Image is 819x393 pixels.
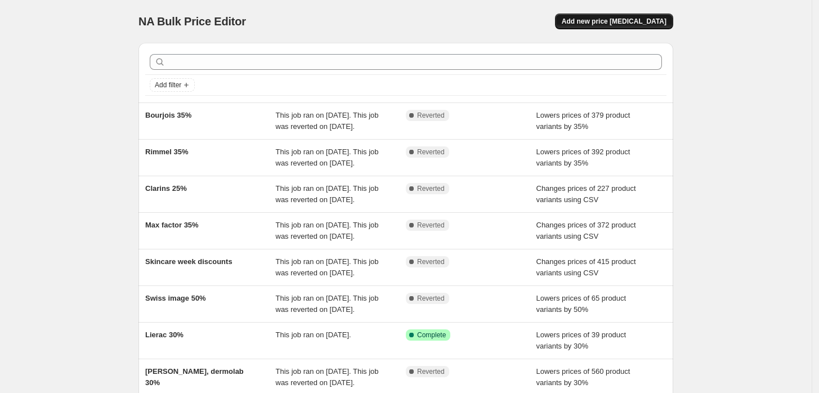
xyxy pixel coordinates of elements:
[536,331,626,350] span: Lowers prices of 39 product variants by 30%
[145,221,199,229] span: Max factor 35%
[536,367,630,387] span: Lowers prices of 560 product variants by 30%
[417,184,445,193] span: Reverted
[562,17,666,26] span: Add new price [MEDICAL_DATA]
[145,331,184,339] span: Lierac 30%
[138,15,246,28] span: NA Bulk Price Editor
[417,257,445,266] span: Reverted
[276,111,379,131] span: This job ran on [DATE]. This job was reverted on [DATE].
[417,221,445,230] span: Reverted
[276,148,379,167] span: This job ran on [DATE]. This job was reverted on [DATE].
[536,294,626,314] span: Lowers prices of 65 product variants by 50%
[417,111,445,120] span: Reverted
[145,257,232,266] span: Skincare week discounts
[276,331,351,339] span: This job ran on [DATE].
[276,221,379,240] span: This job ran on [DATE]. This job was reverted on [DATE].
[536,184,636,204] span: Changes prices of 227 product variants using CSV
[555,14,673,29] button: Add new price [MEDICAL_DATA]
[536,148,630,167] span: Lowers prices of 392 product variants by 35%
[145,294,206,302] span: Swiss image 50%
[276,294,379,314] span: This job ran on [DATE]. This job was reverted on [DATE].
[155,81,181,90] span: Add filter
[145,148,189,156] span: Rimmel 35%
[145,111,191,119] span: Bourjois 35%
[417,294,445,303] span: Reverted
[417,367,445,376] span: Reverted
[276,184,379,204] span: This job ran on [DATE]. This job was reverted on [DATE].
[536,111,630,131] span: Lowers prices of 379 product variants by 35%
[276,257,379,277] span: This job ran on [DATE]. This job was reverted on [DATE].
[536,257,636,277] span: Changes prices of 415 product variants using CSV
[276,367,379,387] span: This job ran on [DATE]. This job was reverted on [DATE].
[417,148,445,157] span: Reverted
[417,331,446,340] span: Complete
[145,184,187,193] span: Clarins 25%
[536,221,636,240] span: Changes prices of 372 product variants using CSV
[150,78,195,92] button: Add filter
[145,367,244,387] span: [PERSON_NAME], dermolab 30%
